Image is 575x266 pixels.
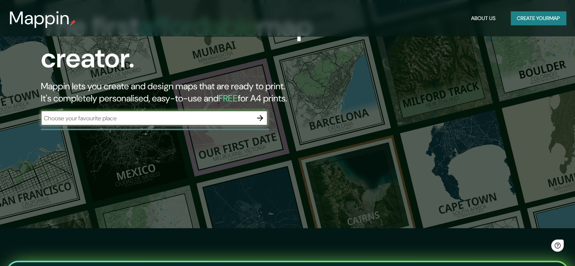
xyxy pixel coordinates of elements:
h2: Mappin lets you create and design maps that are ready to print. It's completely personalised, eas... [41,80,329,104]
button: About Us [468,11,499,25]
iframe: Help widget launcher [508,236,567,258]
h5: FREE [219,92,238,104]
button: Create yourmap [511,11,566,25]
h3: Mappin [9,8,70,29]
img: mappin-pin [70,20,76,26]
h1: The first map creator. [41,11,329,80]
input: Choose your favourite place [41,114,253,123]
